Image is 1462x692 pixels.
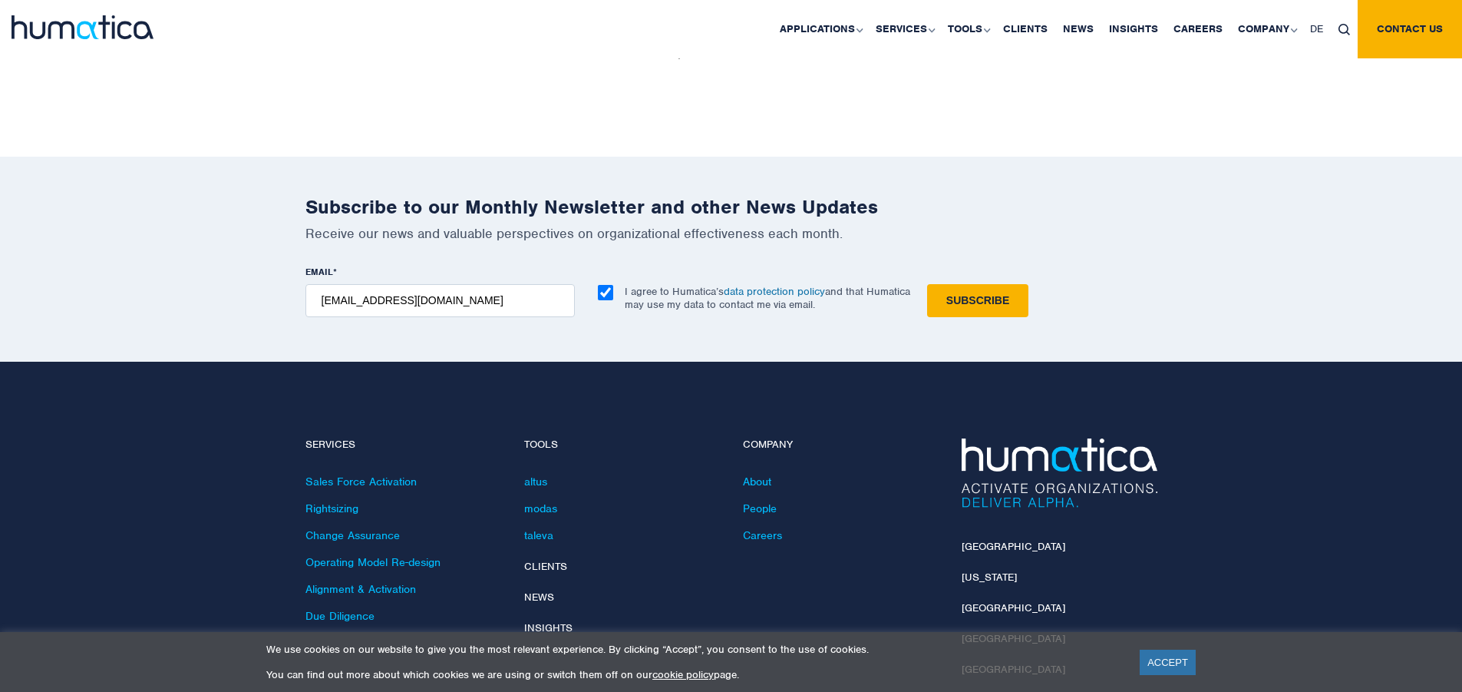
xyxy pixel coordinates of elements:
[305,609,375,623] a: Due Diligence
[1140,650,1196,675] a: ACCEPT
[743,439,939,452] h4: Company
[524,502,557,515] a: modas
[724,285,825,298] a: data protection policy
[524,475,547,488] a: altus
[305,555,441,569] a: Operating Model Re-design
[524,528,553,542] a: taleva
[305,582,416,596] a: Alignment & Activation
[305,439,501,452] h4: Services
[625,285,910,311] p: I agree to Humatica’s and that Humatica may use my data to contact me via email.
[1310,22,1323,35] span: DE
[962,601,1065,614] a: [GEOGRAPHIC_DATA]
[927,284,1028,317] input: Subscribe
[524,621,573,634] a: Insights
[1338,24,1350,35] img: search_icon
[305,266,333,278] span: EMAIL
[305,225,1157,242] p: Receive our news and valuable perspectives on organizational effectiveness each month.
[743,475,771,488] a: About
[266,668,1120,681] p: You can find out more about which cookies we are using or switch them off on our page.
[962,540,1065,553] a: [GEOGRAPHIC_DATA]
[305,195,1157,219] h2: Subscribe to our Monthly Newsletter and other News Updates
[652,668,714,681] a: cookie policy
[962,439,1157,508] img: Humatica
[305,475,417,488] a: Sales Force Activation
[743,528,782,542] a: Careers
[266,643,1120,656] p: We use cookies on our website to give you the most relevant experience. By clicking “Accept”, you...
[305,528,400,542] a: Change Assurance
[12,15,153,39] img: logo
[524,560,567,573] a: Clients
[524,439,720,452] h4: Tools
[962,571,1017,584] a: [US_STATE]
[598,285,613,300] input: I agree to Humatica’sdata protection policyand that Humatica may use my data to contact me via em...
[743,502,777,515] a: People
[524,591,554,604] a: News
[305,502,358,515] a: Rightsizing
[305,284,575,317] input: name@company.com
